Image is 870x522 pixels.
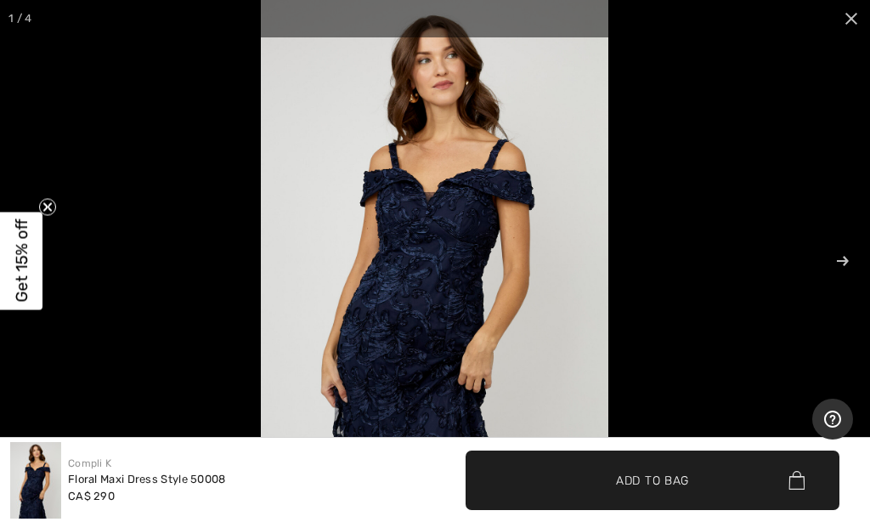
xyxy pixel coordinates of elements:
img: Bag.svg [788,471,805,490]
button: Next (arrow right) [802,218,862,304]
iframe: Opens a widget where you can find more information [812,399,853,441]
div: Floral Maxi Dress Style 50008 [68,471,226,488]
span: Add to Bag [616,471,689,489]
button: Close teaser [39,199,56,216]
button: Add to Bag [466,451,839,510]
span: Get 15% off [12,219,31,303]
img: Floral Maxi Dress Style 50008 [10,442,61,519]
span: CA$ 290 [68,490,115,502]
a: Compli K [68,457,111,469]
